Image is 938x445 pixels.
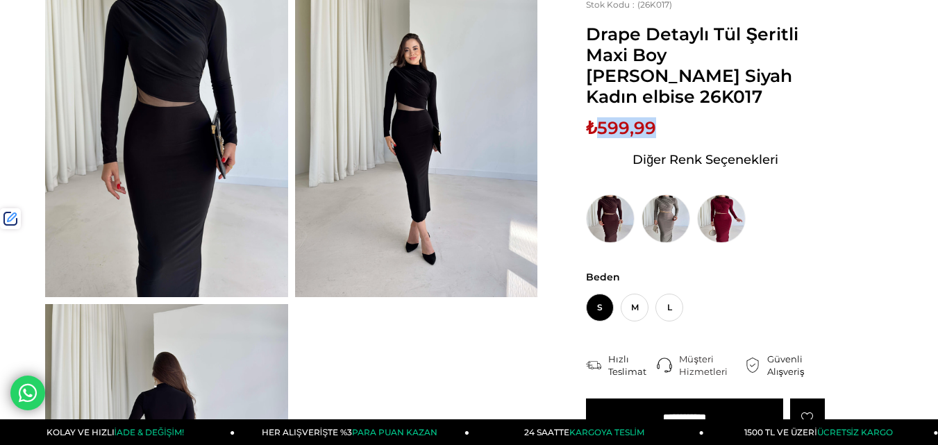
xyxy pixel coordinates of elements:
span: M [621,294,648,321]
a: Favorilere Ekle [790,398,825,437]
span: KARGOYA TESLİM [569,427,644,437]
a: 24 SAATTEKARGOYA TESLİM [469,419,704,445]
div: Hızlı Teslimat [608,353,657,378]
a: HER ALIŞVERİŞTE %3PARA PUAN KAZAN [235,419,469,445]
span: İADE & DEĞİŞİM! [115,427,184,437]
span: PARA PUAN KAZAN [352,427,437,437]
span: Diğer Renk Seçenekleri [633,149,778,171]
img: Drape Detaylı Tül Şeritli Maxi Boy Lelia Kahve Kadın elbise 26K017 [586,194,635,243]
img: shipping.png [586,358,601,373]
span: L [655,294,683,321]
img: security.png [745,358,760,373]
img: call-center.png [657,358,672,373]
span: Drape Detaylı Tül Şeritli Maxi Boy [PERSON_NAME] Siyah Kadın elbise 26K017 [586,24,825,107]
img: Drape Detaylı Tül Şeritli Maxi Boy Lelia Haki Kadın elbise 26K017 [642,194,690,243]
div: Güvenli Alışveriş [767,353,825,378]
span: Beden [586,271,825,283]
a: KOLAY VE HIZLIİADE & DEĞİŞİM! [1,419,235,445]
span: S [586,294,614,321]
img: Drape Detaylı Tül Şeritli Maxi Boy Lelia Bordo Kadın elbise 26K017 [697,194,746,243]
span: ÜCRETSİZ KARGO [817,427,893,437]
span: ₺599,99 [586,117,656,138]
div: Müşteri Hizmetleri [679,353,744,378]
